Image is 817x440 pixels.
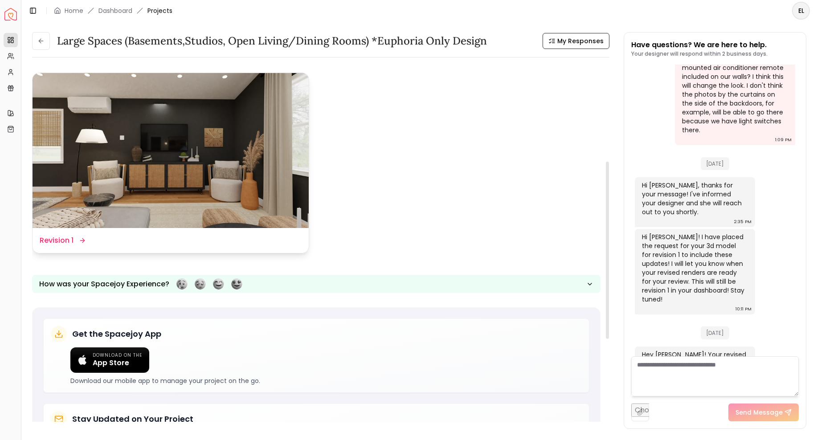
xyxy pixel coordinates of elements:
[65,6,83,15] a: Home
[93,359,142,367] span: App Store
[682,45,786,134] div: Hi [PERSON_NAME], Could we also get all of our light switches and mounted air conditioner remote ...
[39,279,169,289] p: How was your Spacejoy Experience?
[775,135,792,144] div: 1:09 PM
[72,328,161,340] h5: Get the Spacejoy App
[642,232,746,304] div: Hi [PERSON_NAME]! I have placed the request for your 3d model for revision 1 to include these upd...
[78,355,87,365] img: Apple logo
[4,8,17,20] a: Spacejoy
[70,347,149,373] a: Download on the App Store
[631,40,768,50] p: Have questions? We are here to help.
[32,73,309,254] a: Revision 1Revision 1
[54,6,172,15] nav: breadcrumb
[557,37,604,45] span: My Responses
[701,326,729,339] span: [DATE]
[701,157,729,170] span: [DATE]
[793,3,809,19] span: EL
[57,34,487,48] h3: Large Spaces (Basements,Studios, Open living/dining rooms) *Euphoria Only design
[70,376,582,385] p: Download our mobile app to manage your project on the go.
[33,73,309,228] img: Revision 1
[32,275,600,293] button: How was your Spacejoy Experience?Feeling terribleFeeling badFeeling goodFeeling awesome
[40,235,74,246] dd: Revision 1
[4,8,17,20] img: Spacejoy Logo
[147,6,172,15] span: Projects
[93,353,142,359] span: Download on the
[631,50,768,57] p: Your designer will respond within 2 business days.
[792,2,810,20] button: EL
[543,33,609,49] button: My Responses
[735,305,752,314] div: 10:11 PM
[734,217,752,226] div: 2:35 PM
[642,181,746,216] div: Hi [PERSON_NAME], thanks for your message! I've informed your designer and she will reach out to ...
[642,350,746,386] div: Hey [PERSON_NAME]! Your revised renders are in process and I will be uploading them shortly, stay...
[98,6,132,15] a: Dashboard
[72,413,193,425] h5: Stay Updated on Your Project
